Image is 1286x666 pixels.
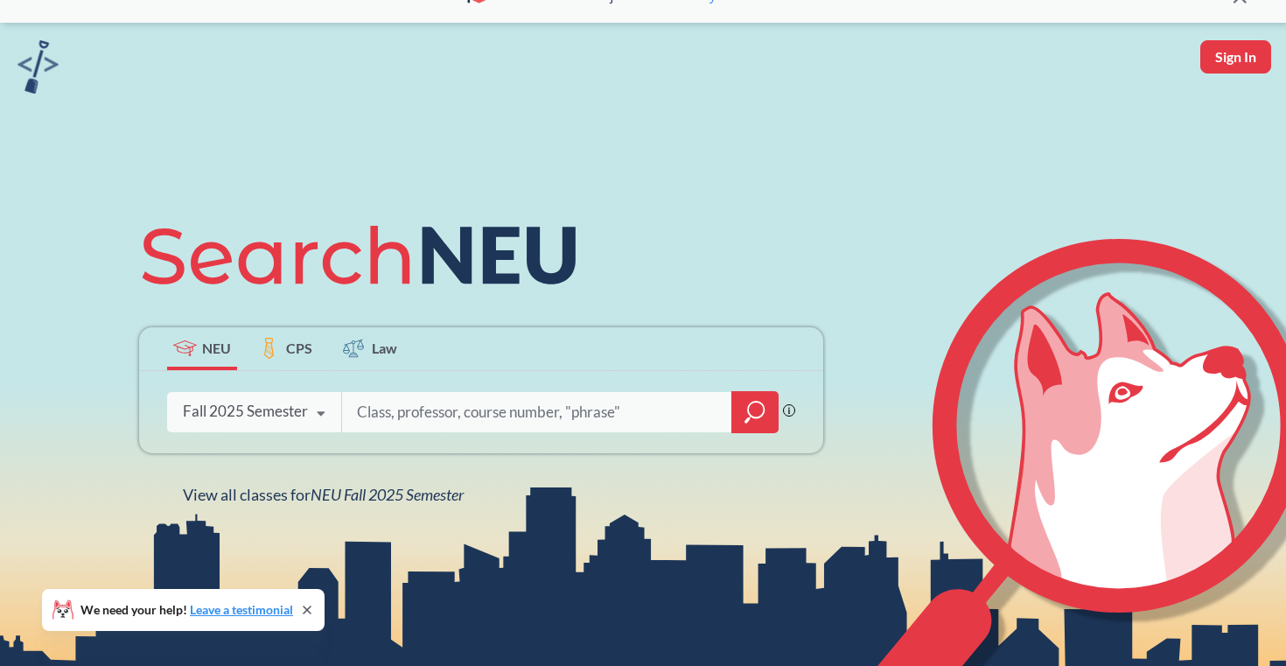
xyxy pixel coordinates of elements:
[17,40,59,99] a: sandbox logo
[1200,40,1271,74] button: Sign In
[372,338,397,358] span: Law
[311,485,464,504] span: NEU Fall 2025 Semester
[17,40,59,94] img: sandbox logo
[355,394,719,431] input: Class, professor, course number, "phrase"
[731,391,779,433] div: magnifying glass
[183,485,464,504] span: View all classes for
[190,602,293,617] a: Leave a testimonial
[183,402,308,421] div: Fall 2025 Semester
[202,338,231,358] span: NEU
[80,604,293,616] span: We need your help!
[286,338,312,358] span: CPS
[744,400,765,424] svg: magnifying glass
